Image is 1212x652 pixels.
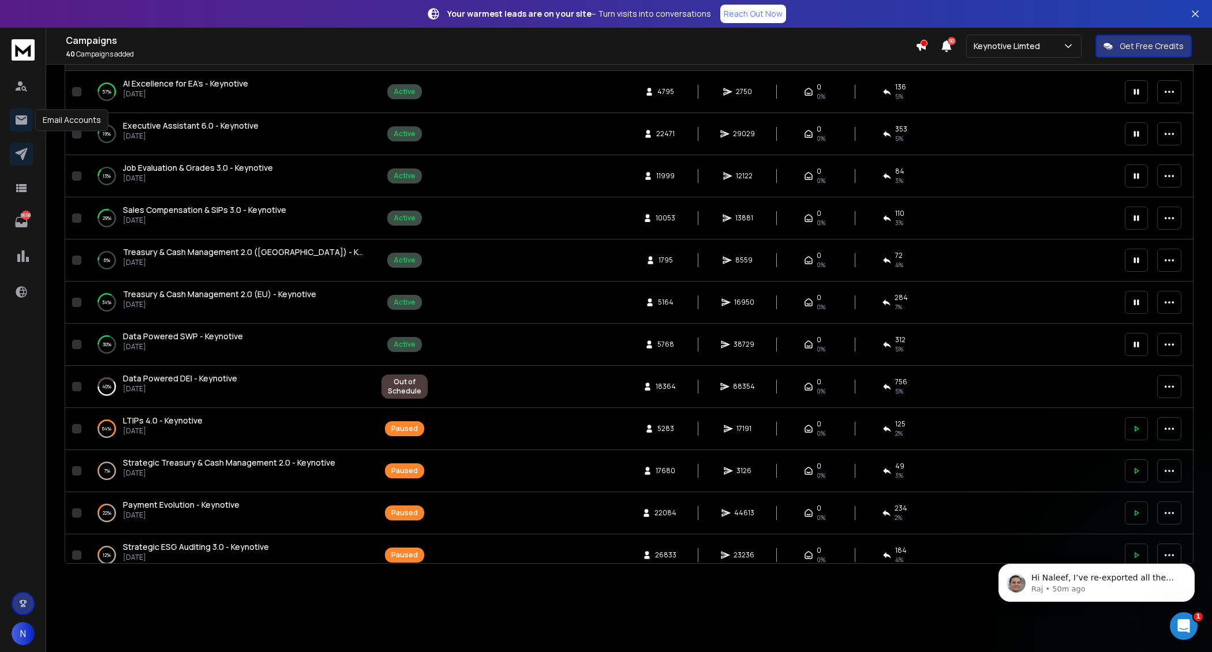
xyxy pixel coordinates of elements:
[734,298,754,307] span: 16950
[735,256,753,265] span: 8559
[733,129,755,138] span: 29029
[817,83,821,92] span: 0
[103,128,111,140] p: 19 %
[817,419,821,429] span: 0
[388,377,421,396] div: Out of Schedule
[86,492,375,534] td: 22%Payment Evolution - Keynotive[DATE]
[86,324,375,366] td: 30%Data Powered SWP - Keynotive[DATE]
[123,331,243,342] span: Data Powered SWP - Keynotive
[123,457,335,469] a: Strategic Treasury & Cash Management 2.0 - Keynotive
[817,513,825,522] span: 0%
[895,555,903,564] span: 4 %
[21,211,31,220] p: 6658
[123,373,237,384] span: Data Powered DEI - Keynotive
[736,87,752,96] span: 2750
[123,204,286,216] a: Sales Compensation & SIPs 3.0 - Keynotive
[735,213,753,223] span: 13881
[394,213,416,223] div: Active
[817,293,821,302] span: 0
[895,176,903,185] span: 3 %
[123,384,237,394] p: [DATE]
[123,162,273,173] span: Job Evaluation & Grades 3.0 - Keynotive
[895,546,907,555] span: 184
[736,424,751,433] span: 17191
[817,377,821,387] span: 0
[817,344,825,354] span: 0%
[123,258,363,267] p: [DATE]
[123,541,269,552] span: Strategic ESG Auditing 3.0 - Keynotive
[895,293,908,302] span: 284
[104,465,110,477] p: 7 %
[123,426,203,436] p: [DATE]
[1120,40,1184,52] p: Get Free Credits
[102,423,111,434] p: 64 %
[394,129,416,138] div: Active
[817,92,825,101] span: 0%
[736,171,753,181] span: 12122
[391,466,418,475] div: Paused
[123,204,286,215] span: Sales Compensation & SIPs 3.0 - Keynotive
[734,550,754,560] span: 23236
[123,120,259,131] span: Executive Assistant 6.0 - Keynotive
[391,508,418,518] div: Paused
[657,424,674,433] span: 5283
[654,508,676,518] span: 22084
[123,89,248,99] p: [DATE]
[123,553,269,562] p: [DATE]
[657,87,674,96] span: 4795
[10,211,33,234] a: 6658
[123,499,240,510] span: Payment Evolution - Keynotive
[394,340,416,349] div: Active
[103,170,111,182] p: 13 %
[123,174,273,183] p: [DATE]
[895,251,903,260] span: 72
[895,134,903,143] span: 5 %
[895,387,903,396] span: 5 %
[394,171,416,181] div: Active
[123,162,273,174] a: Job Evaluation & Grades 3.0 - Keynotive
[948,37,956,45] span: 50
[66,33,915,47] h1: Campaigns
[123,288,316,300] a: Treasury & Cash Management 2.0 (EU) - Keynotive
[817,260,825,269] span: 0%
[817,471,825,480] span: 0%
[895,504,907,513] span: 234
[895,513,902,522] span: 2 %
[86,450,375,492] td: 7%Strategic Treasury & Cash Management 2.0 - Keynotive[DATE]
[817,429,825,438] span: 0%
[817,209,821,218] span: 0
[123,216,286,225] p: [DATE]
[391,550,418,560] div: Paused
[104,254,110,266] p: 6 %
[817,125,821,134] span: 0
[123,246,392,257] span: Treasury & Cash Management 2.0 ([GEOGRAPHIC_DATA]) - Keynotive
[817,134,825,143] span: 0%
[1194,612,1203,621] span: 1
[123,457,335,468] span: Strategic Treasury & Cash Management 2.0 - Keynotive
[895,167,904,176] span: 84
[123,300,316,309] p: [DATE]
[895,83,906,92] span: 136
[656,129,675,138] span: 22471
[895,209,904,218] span: 110
[817,176,825,185] span: 0%
[123,78,248,89] span: AI Excellence for EA's - Keynotive
[720,5,786,23] a: Reach Out Now
[66,50,915,59] p: Campaigns added
[736,466,751,475] span: 3126
[895,218,903,227] span: 3 %
[974,40,1045,52] p: Keynotive Limted
[895,429,903,438] span: 2 %
[895,260,903,269] span: 4 %
[35,109,109,131] div: Email Accounts
[12,39,35,61] img: logo
[86,113,375,155] td: 19%Executive Assistant 6.0 - Keynotive[DATE]
[1095,35,1192,58] button: Get Free Credits
[724,8,783,20] p: Reach Out Now
[103,507,111,519] p: 22 %
[895,471,903,480] span: 3 %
